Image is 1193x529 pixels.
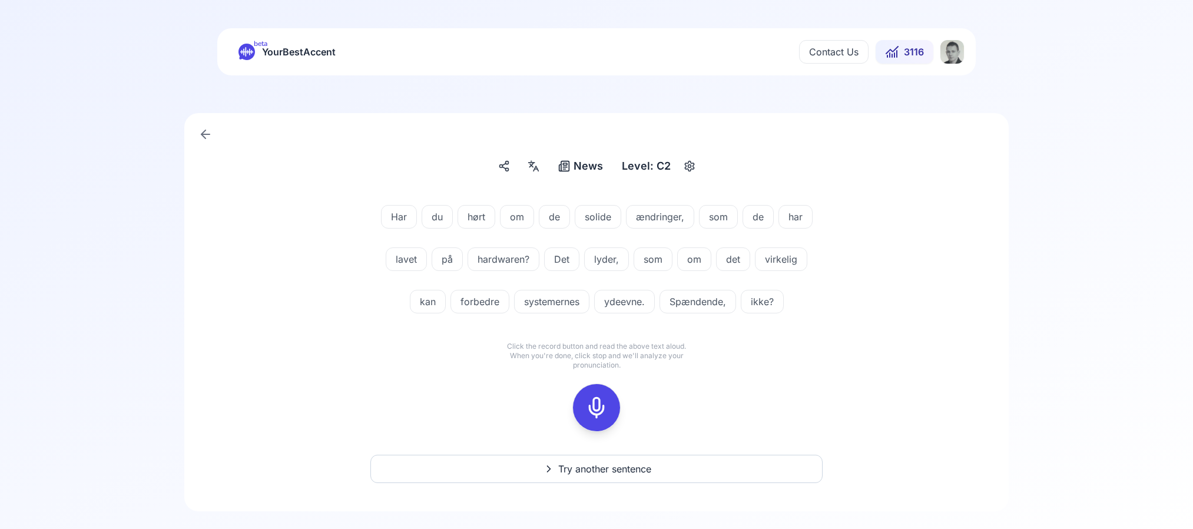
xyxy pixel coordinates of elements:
button: om [677,247,711,271]
button: Det [544,247,579,271]
button: virkelig [755,247,807,271]
span: systemernes [515,295,589,309]
button: Har [381,205,417,229]
button: ændringer, [626,205,694,229]
button: det [716,247,750,271]
button: Spændende, [660,290,736,313]
span: ikke? [741,295,783,309]
button: har [778,205,813,229]
button: Contact Us [799,40,869,64]
button: forbedre [450,290,509,313]
button: om [500,205,534,229]
span: har [779,210,812,224]
button: på [432,247,463,271]
button: de [743,205,774,229]
button: kan [410,290,446,313]
span: som [634,252,672,266]
span: virkelig [755,252,807,266]
span: ændringer, [627,210,694,224]
a: betaYourBestAccent [229,44,345,60]
button: hørt [458,205,495,229]
span: du [422,210,452,224]
button: systemernes [514,290,589,313]
span: 3116 [904,45,924,59]
span: beta [254,39,267,48]
span: Spændende, [660,295,735,309]
button: som [634,247,672,271]
span: de [539,210,569,224]
span: Try another sentence [558,462,651,476]
button: du [422,205,453,229]
span: YourBestAccent [262,44,336,60]
span: forbedre [451,295,509,309]
span: lavet [386,252,426,266]
span: hardwaren? [468,252,539,266]
span: som [700,210,737,224]
button: solide [575,205,621,229]
span: kan [410,295,445,309]
span: hørt [458,210,495,224]
button: de [539,205,570,229]
span: det [717,252,750,266]
span: på [432,252,462,266]
button: som [699,205,738,229]
div: Level: C2 [617,156,675,177]
button: 3116 [876,40,933,64]
button: News [554,156,608,177]
button: ydeevne. [594,290,655,313]
span: om [678,252,711,266]
img: IS [940,40,964,64]
span: News [574,158,603,174]
span: om [501,210,533,224]
span: lyder, [585,252,628,266]
button: lyder, [584,247,629,271]
button: lavet [386,247,427,271]
button: hardwaren? [468,247,539,271]
span: ydeevne. [595,295,654,309]
button: Level: C2 [617,156,699,177]
span: solide [575,210,621,224]
p: Click the record button and read the above text aloud. When you're done, click stop and we'll ana... [502,342,691,370]
span: de [743,210,773,224]
span: Har [382,210,416,224]
button: ikke? [741,290,784,313]
button: Try another sentence [370,455,823,483]
span: Det [545,252,579,266]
